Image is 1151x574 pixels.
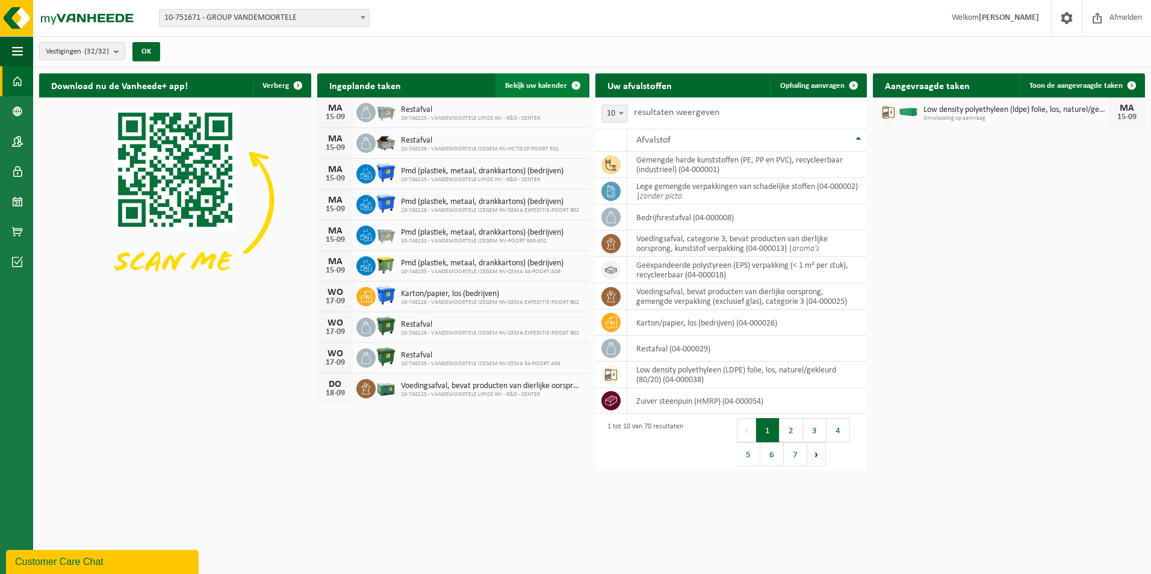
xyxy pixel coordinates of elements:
button: 3 [803,418,827,442]
span: Bekijk uw kalender [505,82,567,90]
iframe: chat widget [6,548,201,574]
h2: Download nu de Vanheede+ app! [39,73,200,97]
div: 15-09 [323,267,347,275]
img: WB-1100-HPE-GN-01 [376,347,396,367]
td: zuiver steenpuin (HMRP) (04-000054) [627,388,867,414]
img: WB-1100-HPE-BE-01 [376,285,396,306]
span: Low density polyethyleen (ldpe) folie, los, naturel/gekleurd (80/20) [923,105,1109,115]
button: Previous [737,418,756,442]
a: Bekijk uw kalender [495,73,588,97]
div: MA [323,103,347,113]
td: geëxpandeerde polystyreen (EPS) verpakking (< 1 m² per stuk), recycleerbaar (04-000018) [627,257,867,283]
td: karton/papier, los (bedrijven) (04-000026) [627,310,867,336]
div: 1 tot 10 van 70 resultaten [601,417,683,468]
span: Pmd (plastiek, metaal, drankkartons) (bedrijven) [401,259,563,268]
button: Vestigingen(32/32) [39,42,125,60]
span: Vestigingen [46,43,109,61]
button: 4 [827,418,850,442]
td: low density polyethyleen (LDPE) folie, los, naturel/gekleurd (80/20) (04-000038) [627,362,867,388]
img: WB-5000-GAL-GY-01 [376,132,396,152]
img: WB-1100-HPE-BE-01 [376,193,396,214]
img: WB-1100-HPE-GN-50 [376,255,396,275]
span: Voedingsafval, bevat producten van dierlijke oorsprong, gemengde verpakking (exc... [401,381,583,391]
span: Restafval [401,105,540,115]
a: Ophaling aanvragen [771,73,866,97]
span: Toon de aangevraagde taken [1029,82,1123,90]
button: Next [807,442,826,466]
div: MA [323,226,347,236]
td: lege gemengde verpakkingen van schadelijke stoffen (04-000002) | [627,178,867,205]
button: 2 [780,418,803,442]
img: WB-2500-GAL-GY-01 [376,101,396,122]
span: Restafval [401,136,559,146]
div: MA [323,196,347,205]
button: 1 [756,418,780,442]
div: DO [323,380,347,389]
span: 10 [602,105,627,122]
a: Toon de aangevraagde taken [1020,73,1144,97]
div: 15-09 [323,174,347,183]
span: Pmd (plastiek, metaal, drankkartons) (bedrijven) [401,167,563,176]
img: Download de VHEPlus App [39,97,311,301]
div: WO [323,318,347,328]
img: WB-1100-HPE-GN-01 [376,316,396,336]
span: 10-748228 - VANDEMOORTELE IZEGEM NV-CEMA EXPEDITIE-POORT B02 [401,207,579,214]
td: voedingsafval, bevat producten van dierlijke oorsprong, gemengde verpakking (exclusief glas), cat... [627,283,867,310]
span: Ophaling aanvragen [780,82,845,90]
button: OK [132,42,160,61]
h2: Aangevraagde taken [873,73,982,97]
button: 5 [737,442,760,466]
span: 10 [601,105,628,123]
div: MA [323,134,347,144]
div: WO [323,288,347,297]
div: 15-09 [1115,113,1139,122]
div: MA [323,257,347,267]
span: Verberg [262,82,289,90]
span: 10-748225 - VANDEMOORTELE LIPIDS NV - R&D - CENTER [401,115,540,122]
span: 10-748228 - VANDEMOORTELE IZEGEM NV-CEMA EXPEDITIE-POORT B02 [401,299,579,306]
img: HK-XC-30-GN-00 [898,106,919,117]
img: PB-LB-0680-HPE-GN-01 [376,377,396,398]
strong: [PERSON_NAME] [979,13,1039,22]
img: WB-1100-HPE-BE-01 [376,162,396,183]
span: Pmd (plastiek, metaal, drankkartons) (bedrijven) [401,228,563,238]
span: 10-748231 - VANDEMOORTELE IZEGEM NV-POORT 600-E01 [401,238,563,245]
div: 17-09 [323,328,347,336]
span: Afvalstof [636,135,671,145]
div: 18-09 [323,389,347,398]
h2: Ingeplande taken [317,73,413,97]
span: Pmd (plastiek, metaal, drankkartons) (bedrijven) [401,197,579,207]
div: 15-09 [323,236,347,244]
span: Restafval [401,320,579,330]
div: WO [323,349,347,359]
span: 10-748236 - VANDEMOORTELE IZEGEM NV-HC TG CP POORT E01 [401,146,559,153]
i: zonder picto [640,192,682,201]
h2: Uw afvalstoffen [595,73,684,97]
div: MA [1115,103,1139,113]
td: bedrijfsrestafval (04-000008) [627,205,867,230]
span: 10-748225 - VANDEMOORTELE LIPIDS NV - R&D - CENTER [401,176,563,184]
label: resultaten weergeven [634,108,719,117]
div: 17-09 [323,297,347,306]
button: 6 [760,442,784,466]
span: 10-751671 - GROUP VANDEMOORTELE [160,10,369,26]
div: 15-09 [323,205,347,214]
img: WB-2500-GAL-GY-01 [376,224,396,244]
span: 10-751671 - GROUP VANDEMOORTELE [159,9,370,27]
count: (32/32) [84,48,109,55]
span: 10-748235 - VANDEMOORTELE IZEGEM NV-CEMA 34-POORT A09 [401,268,563,276]
td: voedingsafval, categorie 3, bevat producten van dierlijke oorsprong, kunststof verpakking (04-000... [627,230,867,257]
span: Restafval [401,351,560,360]
span: Karton/papier, los (bedrijven) [401,289,579,299]
span: 10-748228 - VANDEMOORTELE IZEGEM NV-CEMA EXPEDITIE-POORT B02 [401,330,579,337]
div: MA [323,165,347,174]
span: 10-748225 - VANDEMOORTELE LIPIDS NV - R&D - CENTER [401,391,583,398]
i: aroma's [792,244,819,253]
td: gemengde harde kunststoffen (PE, PP en PVC), recycleerbaar (industrieel) (04-000001) [627,152,867,178]
div: 15-09 [323,113,347,122]
div: 17-09 [323,359,347,367]
span: 10-748235 - VANDEMOORTELE IZEGEM NV-CEMA 34-POORT A09 [401,360,560,368]
button: Verberg [253,73,310,97]
button: 7 [784,442,807,466]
